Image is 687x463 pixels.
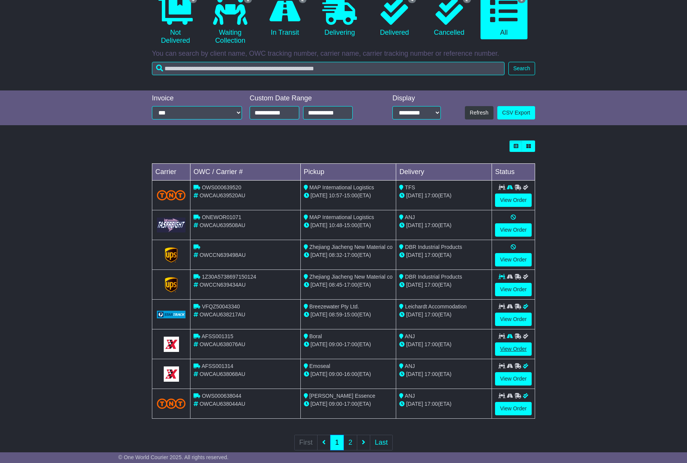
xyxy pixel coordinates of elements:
div: (ETA) [399,311,489,319]
span: 17:00 [344,401,357,407]
span: OWCAU639508AU [200,222,245,228]
span: MAP International Logistics [310,184,374,190]
div: - (ETA) [304,251,393,259]
span: ANJ [405,214,415,220]
span: © One World Courier 2025. All rights reserved. [118,454,229,460]
span: [DATE] [311,371,327,377]
button: Refresh [465,106,493,119]
img: GetCarrierServiceLogo [157,218,185,232]
div: (ETA) [399,192,489,200]
span: [DATE] [406,341,423,347]
span: AFSS001314 [202,363,233,369]
div: (ETA) [399,221,489,229]
span: 09:00 [329,401,342,407]
td: Pickup [300,164,396,181]
a: View Order [495,313,532,326]
a: View Order [495,402,532,415]
span: 17:00 [424,222,438,228]
span: ANJ [405,333,415,339]
span: 08:59 [329,311,342,318]
span: MAP International Logistics [310,214,374,220]
span: 08:45 [329,282,342,288]
span: Emoseal [310,363,330,369]
div: - (ETA) [304,281,393,289]
td: Status [492,164,535,181]
span: 10:48 [329,222,342,228]
span: OWCAU638068AU [200,371,245,377]
span: 15:00 [344,311,357,318]
div: (ETA) [399,340,489,348]
button: Search [508,62,535,75]
span: 10:57 [329,192,342,198]
span: Zhejiang Jiacheng New Material co [310,274,393,280]
span: [DATE] [311,222,327,228]
div: Invoice [152,94,242,103]
td: Delivery [396,164,492,181]
span: [DATE] [406,371,423,377]
span: [DATE] [311,252,327,258]
span: OWCCN639498AU [200,252,246,258]
div: - (ETA) [304,400,393,408]
div: - (ETA) [304,192,393,200]
span: 09:00 [329,341,342,347]
span: OWS000639520 [202,184,242,190]
span: [DATE] [406,311,423,318]
a: View Order [495,194,532,207]
span: 16:00 [344,371,357,377]
img: GetCarrierServiceLogo [165,277,178,292]
div: (ETA) [399,400,489,408]
span: ONEWOR01071 [202,214,241,220]
a: View Order [495,342,532,356]
span: [DATE] [406,401,423,407]
span: OWCAU639520AU [200,192,245,198]
span: OWCAU638217AU [200,311,245,318]
span: ANJ [405,363,415,369]
span: 15:00 [344,192,357,198]
img: GetCarrierServiceLogo [164,337,179,352]
span: [DATE] [311,282,327,288]
td: OWC / Carrier # [190,164,301,181]
span: OWS000638044 [202,393,242,399]
span: 17:00 [424,341,438,347]
div: - (ETA) [304,311,393,319]
span: 09:00 [329,371,342,377]
div: (ETA) [399,281,489,289]
span: [DATE] [311,401,327,407]
div: - (ETA) [304,370,393,378]
span: [DATE] [406,192,423,198]
span: VFQZ50043340 [202,303,240,310]
span: DBR Industrial Products [405,244,462,250]
div: - (ETA) [304,221,393,229]
span: OWCCN639434AU [200,282,246,288]
span: Zhejiang Jiacheng New Material co [310,244,393,250]
a: View Order [495,372,532,386]
a: 2 [343,435,357,450]
span: 08:32 [329,252,342,258]
span: [PERSON_NAME] Essence [310,393,376,399]
span: OWCAU638076AU [200,341,245,347]
div: Custom Date Range [250,94,372,103]
div: (ETA) [399,251,489,259]
span: [DATE] [311,192,327,198]
div: (ETA) [399,370,489,378]
a: View Order [495,223,532,237]
span: Boral [310,333,322,339]
a: CSV Export [497,106,535,119]
span: 1Z30A5738697150124 [202,274,256,280]
img: TNT_Domestic.png [157,398,185,409]
span: ANJ [405,393,415,399]
span: 17:00 [424,311,438,318]
td: Carrier [152,164,190,181]
a: 1 [330,435,344,450]
img: GetCarrierServiceLogo [157,311,185,318]
a: View Order [495,283,532,296]
span: OWCAU638044AU [200,401,245,407]
span: Breezewater Pty Ltd. [310,303,359,310]
span: 17:00 [344,282,357,288]
span: 15:00 [344,222,357,228]
span: [DATE] [311,311,327,318]
span: 17:00 [424,371,438,377]
a: View Order [495,253,532,266]
span: AFSS001315 [202,333,233,339]
img: GetCarrierServiceLogo [164,366,179,382]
